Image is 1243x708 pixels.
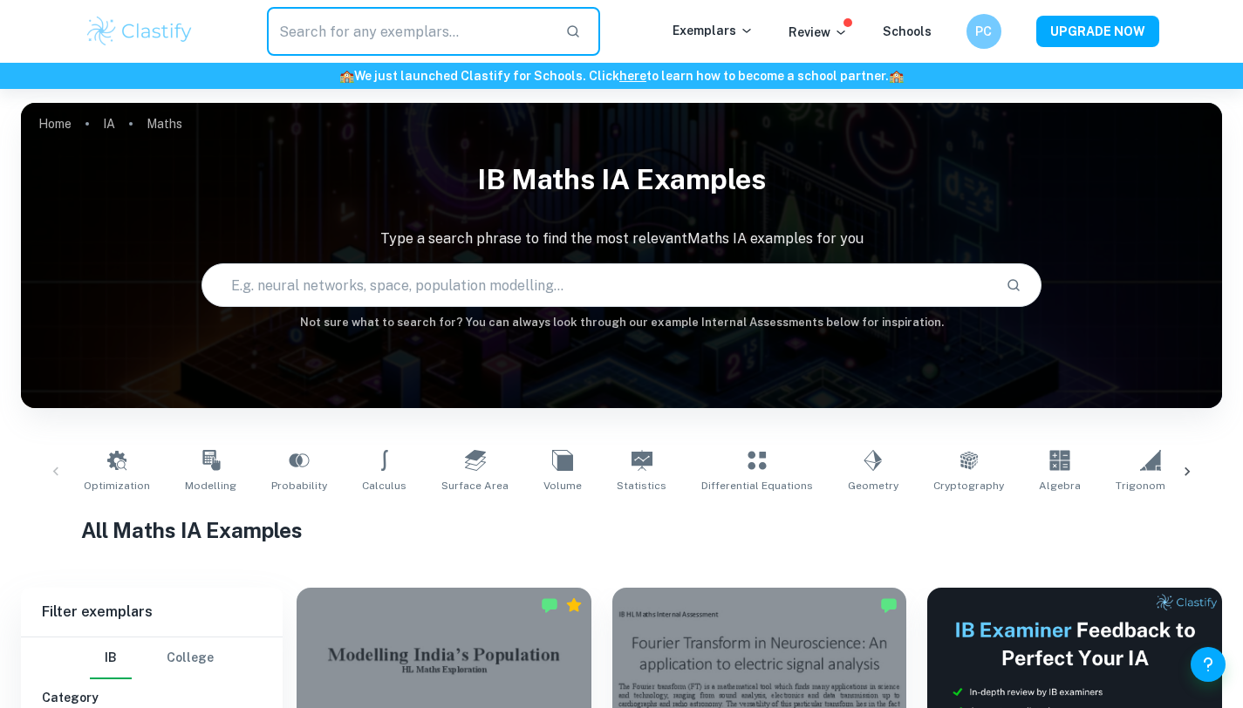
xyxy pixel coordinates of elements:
span: Cryptography [933,478,1004,494]
p: Review [789,23,848,42]
h6: We just launched Clastify for Schools. Click to learn how to become a school partner. [3,66,1240,85]
button: IB [90,637,132,679]
button: PC [966,14,1001,49]
span: Modelling [185,478,236,494]
h1: IB Maths IA examples [21,152,1222,208]
a: IA [103,112,115,136]
p: Type a search phrase to find the most relevant Maths IA examples for you [21,228,1222,249]
a: Home [38,112,72,136]
span: Differential Equations [701,478,813,494]
input: E.g. neural networks, space, population modelling... [202,261,993,310]
div: Filter type choice [90,637,214,679]
p: Maths [147,114,182,133]
button: UPGRADE NOW [1036,16,1159,47]
button: Search [999,270,1028,300]
span: 🏫 [339,69,354,83]
a: here [619,69,646,83]
img: Clastify logo [85,14,195,49]
div: Premium [565,596,583,614]
span: Algebra [1039,478,1081,494]
a: Schools [883,24,932,38]
span: Geometry [848,478,898,494]
h1: All Maths IA Examples [81,514,1162,546]
span: Statistics [617,478,666,494]
span: Trigonometry [1116,478,1185,494]
span: Optimization [84,478,150,494]
img: Marked [880,596,898,614]
h6: Category [42,688,262,707]
img: Marked [541,596,558,614]
h6: Filter exemplars [21,588,283,637]
span: 🏫 [889,69,904,83]
input: Search for any exemplars... [267,7,552,56]
button: Help and Feedback [1191,647,1226,682]
h6: PC [973,22,994,41]
span: Probability [271,478,327,494]
span: Calculus [362,478,406,494]
h6: Not sure what to search for? You can always look through our example Internal Assessments below f... [21,314,1222,331]
button: College [167,637,214,679]
p: Exemplars [673,21,754,40]
span: Surface Area [441,478,509,494]
span: Volume [543,478,582,494]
